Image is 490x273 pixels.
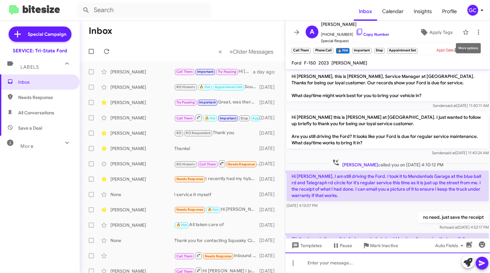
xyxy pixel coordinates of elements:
span: Apply Tags [429,27,453,38]
div: Thanks! [174,145,259,152]
div: [DATE] [259,145,280,152]
div: [DATE] [259,207,280,213]
div: [DATE] [259,115,280,121]
span: RO Responded [186,131,210,135]
div: a day ago [253,69,280,75]
span: Appointment Set [215,85,243,89]
div: [DATE] [259,237,280,244]
a: Copy Number [356,32,389,37]
div: [DATE] [259,84,280,90]
div: [PERSON_NAME] [110,145,174,152]
span: [DATE] 4:13:07 PM [286,203,317,208]
span: Needs Response [176,208,204,212]
small: Important [352,48,371,54]
a: Insights [409,2,437,21]
div: [PERSON_NAME] [110,130,174,136]
span: Important [197,70,214,74]
span: Sender [DATE] 11:40:24 AM [432,150,489,155]
span: Save a Deal [18,125,42,131]
span: Ford [292,60,301,66]
span: Important [220,116,236,120]
span: Call Them [176,116,193,120]
span: Needs Response [205,254,232,258]
span: RO Historic [176,162,195,166]
span: Try Pausing [218,70,236,74]
span: A [310,27,314,37]
span: Mark Inactive [370,240,398,251]
small: 🔥 Hot [336,48,350,54]
div: [DATE] [259,130,280,136]
div: [DATE] [259,99,280,106]
span: 2023 [318,60,329,66]
div: [PERSON_NAME] [110,161,174,167]
span: Templates [290,240,322,251]
div: [DATE] [259,222,280,228]
a: Inbox [354,2,377,21]
p: Hi [PERSON_NAME], this is [PERSON_NAME], Service Manager at [GEOGRAPHIC_DATA]. Thanks for being o... [286,71,489,101]
button: Templates [285,240,327,251]
p: no need, just save the receipt [418,211,489,223]
div: [PERSON_NAME] [110,99,174,106]
span: Call Them [199,162,216,166]
a: Special Campaign [9,27,71,42]
span: [PERSON_NAME] [342,162,378,168]
div: Inbound Call [174,160,259,168]
span: Appt Date: [436,48,455,52]
span: Important [199,100,216,104]
p: Ok thank you is there a list of when and what should be done for service that way Ik I'm keeping ... [286,233,489,251]
span: More [20,143,33,149]
button: GC [462,5,483,16]
nav: Page navigation example [215,45,277,58]
div: None [110,191,174,198]
div: Inbound Call [174,252,259,260]
span: Needs Response [176,177,204,181]
span: 🔥 Hot [199,85,210,89]
div: [DATE] [259,161,280,167]
span: Needs Response [18,94,72,101]
button: Apply Tags [412,27,459,38]
div: GC [467,5,478,16]
span: Appointment Set [252,116,280,120]
small: Call Them [292,48,311,54]
div: [PERSON_NAME] [110,207,174,213]
span: F-150 [304,60,316,66]
div: [DATE] [259,191,280,198]
a: Profile [437,2,462,21]
span: 🔥 Hot [176,223,187,227]
div: I just followed up with the email I sent back on the 19th. Hope to hear something soon. I will ke... [174,114,259,122]
span: Sender [DATE] 11:40:11 AM [433,103,489,108]
span: All Conversations [18,110,54,116]
div: I service it myself [174,191,259,198]
span: [PHONE_NUMBER] [321,28,389,38]
div: SERVICE: Tri-State Ford [13,48,67,54]
span: RO Historic [176,85,195,89]
span: said at [445,103,457,108]
span: « [219,48,222,56]
small: Appointment Set [387,48,418,54]
button: Next [226,45,277,58]
input: Search [77,3,211,18]
div: [PERSON_NAME] [110,222,174,228]
div: Thank you [174,129,259,137]
div: Hi [PERSON_NAME] the last time that I tried to have my oil changed there I had a 0830 appt. When ... [174,206,259,213]
button: Auto Fields [430,240,471,251]
div: More options [456,43,481,53]
span: Try Pausing [176,100,195,104]
div: Great, was there a specific day you had in mind? [174,99,259,106]
span: Rich [DATE] 4:52:17 PM [440,225,489,230]
p: Hi [PERSON_NAME] this is [PERSON_NAME] at [GEOGRAPHIC_DATA]. I just wanted to follow up briefly t... [286,111,489,148]
span: Call Them [176,254,193,258]
span: Labels [20,64,39,70]
span: 🔥 Hot [208,208,219,212]
span: Pause [340,240,352,251]
span: said at [444,150,456,155]
div: [PERSON_NAME] [110,176,174,182]
div: Hi [PERSON_NAME] we can absolutely do [DATE] around noon if that works for you! [174,68,253,75]
small: Phone Call [313,48,333,54]
small: Stop [374,48,385,54]
button: Pause [327,240,357,251]
span: Auto Fields [435,240,466,251]
div: All taken care of [174,221,259,229]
